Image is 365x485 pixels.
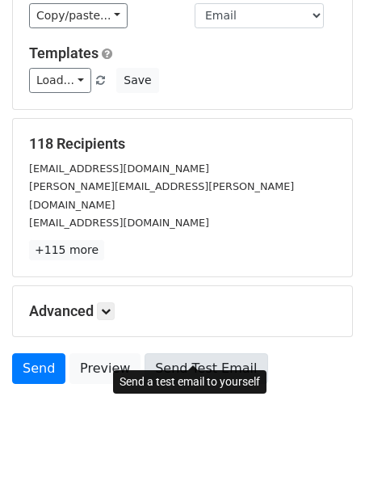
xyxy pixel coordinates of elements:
[29,135,336,153] h5: 118 Recipients
[145,353,267,384] a: Send Test Email
[113,370,266,394] div: Send a test email to yourself
[29,302,336,320] h5: Advanced
[29,68,91,93] a: Load...
[29,217,209,229] small: [EMAIL_ADDRESS][DOMAIN_NAME]
[29,44,99,61] a: Templates
[12,353,65,384] a: Send
[29,3,128,28] a: Copy/paste...
[29,162,209,175] small: [EMAIL_ADDRESS][DOMAIN_NAME]
[284,407,365,485] iframe: Chat Widget
[116,68,158,93] button: Save
[29,240,104,260] a: +115 more
[69,353,141,384] a: Preview
[29,180,294,211] small: [PERSON_NAME][EMAIL_ADDRESS][PERSON_NAME][DOMAIN_NAME]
